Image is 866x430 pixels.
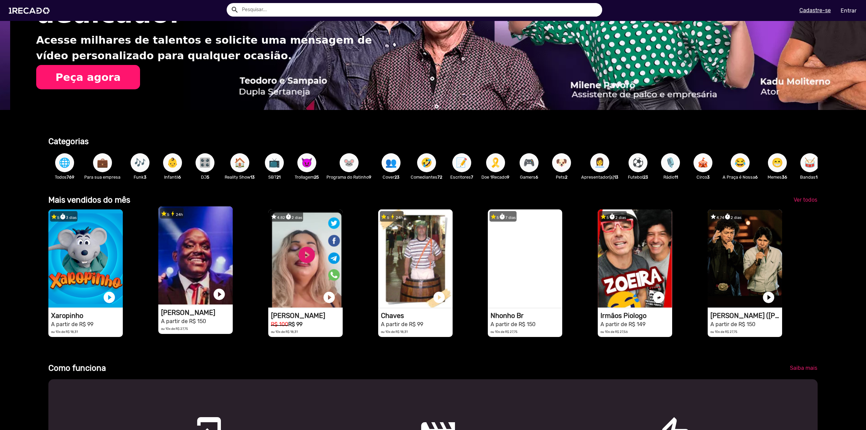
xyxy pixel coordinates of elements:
[452,153,471,172] button: 📝
[301,153,313,172] span: 😈
[48,195,130,205] b: Mais vendidos do mês
[765,174,790,180] p: Memes
[804,153,816,172] span: 🥁
[629,153,647,172] button: ⚽
[625,174,651,180] p: Futebol
[297,153,316,172] button: 😈
[381,330,408,334] small: ou 10x de R$ 18,31
[643,175,648,180] b: 23
[710,321,755,327] small: A partir de R$ 150
[369,175,371,180] b: 9
[665,153,676,172] span: 🎙️
[836,5,861,17] a: Entrar
[710,312,782,320] h1: [PERSON_NAME] ([PERSON_NAME] & [PERSON_NAME])
[690,174,716,180] p: Circo
[265,153,284,172] button: 📺
[710,330,737,334] small: ou 10x de R$ 27,75
[340,153,359,172] button: 🐭
[600,312,672,320] h1: Irmãos Piologo
[144,175,146,180] b: 3
[471,175,473,180] b: 7
[598,209,672,308] video: 1RECADO vídeos dedicados para fãs e empresas
[650,415,658,424] mat-icon: thumb_up_outlined
[507,175,509,180] b: 9
[600,330,628,334] small: ou 10x de R$ 27,56
[411,174,442,180] p: Comediantes
[542,291,555,304] a: play_circle_filled
[693,153,712,172] button: 🎪
[51,312,123,320] h1: Xaropinho
[723,174,758,180] p: A Praça é Nossa
[225,174,255,180] p: Reality Show
[161,318,206,324] small: A partir de R$ 150
[456,153,468,172] span: 📝
[381,312,453,320] h1: Chaves
[161,327,188,331] small: ou 10x de R$ 27,75
[794,197,817,203] span: Ver todos
[762,291,775,304] a: play_circle_filled
[772,153,783,172] span: 😁
[212,288,226,301] a: play_circle_filled
[734,153,746,172] span: 😂
[520,153,539,172] button: 🎮
[523,153,535,172] span: 🎮
[797,174,823,180] p: Bandas
[250,175,255,180] b: 13
[271,330,298,334] small: ou 10x de R$ 18,31
[48,137,89,146] b: Categorias
[314,175,319,180] b: 25
[594,153,606,172] span: 👩‍💼
[102,291,116,304] a: play_circle_filled
[417,153,436,172] button: 🤣
[231,6,239,14] mat-icon: Example home icon
[55,153,74,172] button: 🌐
[491,330,518,334] small: ou 10x de R$ 27,75
[48,209,123,308] video: 1RECADO vídeos dedicados para fãs e empresas
[816,175,820,180] b: 18
[581,174,618,180] p: Apresentador(a)
[449,174,475,180] p: Escritores
[799,7,831,14] u: Cadastre-se
[784,362,823,374] a: Saiba mais
[67,175,74,180] b: 769
[268,209,343,308] video: 1RECADO vídeos dedicados para fãs e empresas
[652,291,665,304] a: play_circle_filled
[432,291,446,304] a: play_circle_filled
[178,175,181,180] b: 6
[614,175,618,180] b: 13
[269,153,280,172] span: 📺
[731,153,750,172] button: 😂
[271,321,288,327] small: R$ 100
[36,65,140,89] button: Peça agora
[48,363,106,373] b: Como funciona
[549,174,574,180] p: Pets
[755,175,758,180] b: 6
[261,174,287,180] p: SBT
[707,175,710,180] b: 3
[192,174,218,180] p: DJ
[488,209,562,308] video: 1RECADO vídeos dedicados para fãs e empresas
[490,153,501,172] span: 🎗️
[800,153,819,172] button: 🥁
[378,174,404,180] p: Cover
[207,175,209,180] b: 5
[378,209,453,308] video: 1RECADO vídeos dedicados para fãs e empresas
[708,209,782,308] video: 1RECADO vídeos dedicados para fãs e empresas
[199,153,211,172] span: 🎛️
[228,3,240,15] button: Example home icon
[600,321,645,327] small: A partir de R$ 149
[790,365,817,371] span: Saiba mais
[234,153,246,172] span: 🏠
[382,153,401,172] button: 👥
[632,153,644,172] span: ⚽
[421,153,432,172] span: 🤣
[768,153,787,172] button: 😁
[394,175,400,180] b: 23
[590,153,609,172] button: 👩‍💼
[565,175,567,180] b: 2
[230,153,249,172] button: 🏠
[437,175,442,180] b: 72
[97,153,108,172] span: 💼
[134,153,146,172] span: 🎶
[322,291,336,304] a: play_circle_filled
